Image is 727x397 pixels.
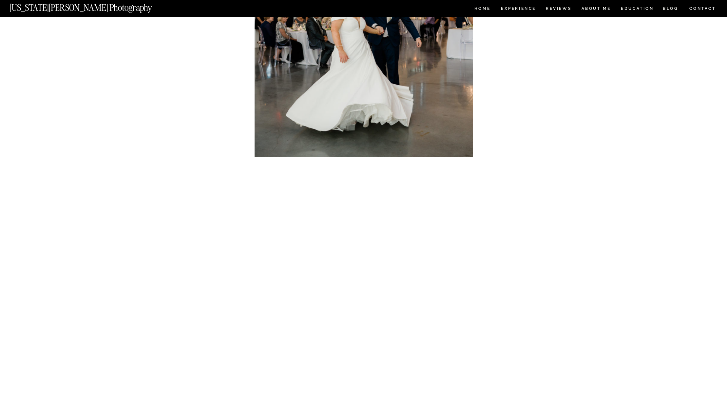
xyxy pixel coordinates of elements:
a: BLOG [663,7,679,12]
a: ABOUT ME [581,7,611,12]
a: REVIEWS [546,7,570,12]
a: CONTACT [689,5,716,12]
a: HOME [473,7,492,12]
a: Experience [501,7,535,12]
a: EDUCATION [620,7,655,12]
a: [US_STATE][PERSON_NAME] Photography [10,3,174,9]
